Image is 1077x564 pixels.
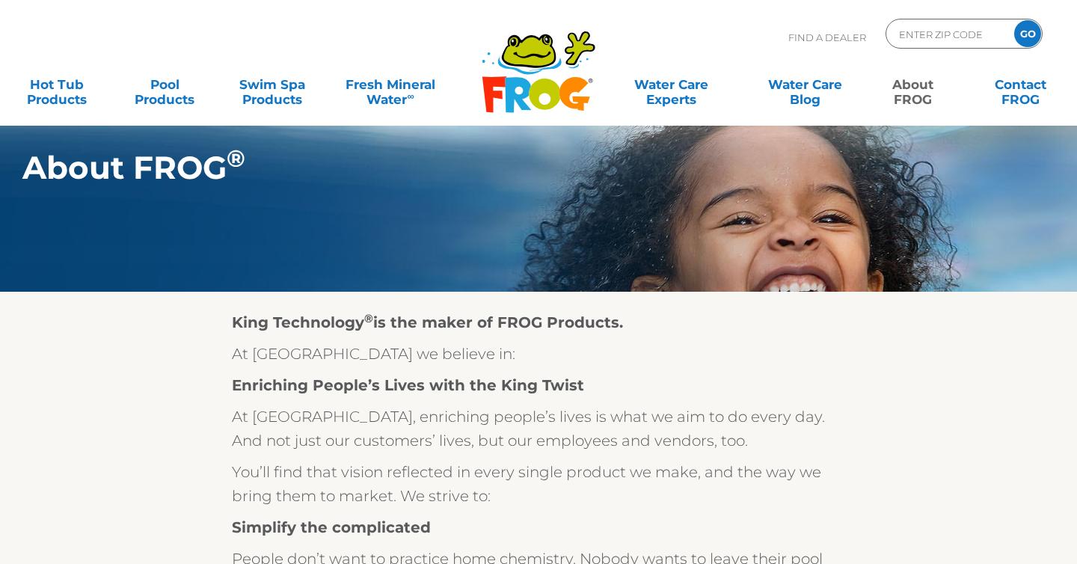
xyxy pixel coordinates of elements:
[15,70,99,99] a: Hot TubProducts
[978,70,1062,99] a: ContactFROG
[227,144,245,173] sup: ®
[1014,20,1041,47] input: GO
[232,460,845,508] p: You’ll find that vision reflected in every single product we make, and the way we bring them to m...
[230,70,314,99] a: Swim SpaProducts
[232,313,623,331] strong: King Technology is the maker of FROG Products.
[338,70,443,99] a: Fresh MineralWater∞
[123,70,206,99] a: PoolProducts
[364,311,373,325] sup: ®
[788,19,866,56] p: Find A Dealer
[763,70,847,99] a: Water CareBlog
[232,518,431,536] strong: Simplify the complicated
[232,376,584,394] strong: Enriching People’s Lives with the King Twist
[603,70,739,99] a: Water CareExperts
[232,342,845,366] p: At [GEOGRAPHIC_DATA] we believe in:
[897,23,998,45] input: Zip Code Form
[22,150,969,186] h1: About FROG
[407,91,414,102] sup: ∞
[232,405,845,453] p: At [GEOGRAPHIC_DATA], enriching people’s lives is what we aim to do every day. And not just our c...
[871,70,954,99] a: AboutFROG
